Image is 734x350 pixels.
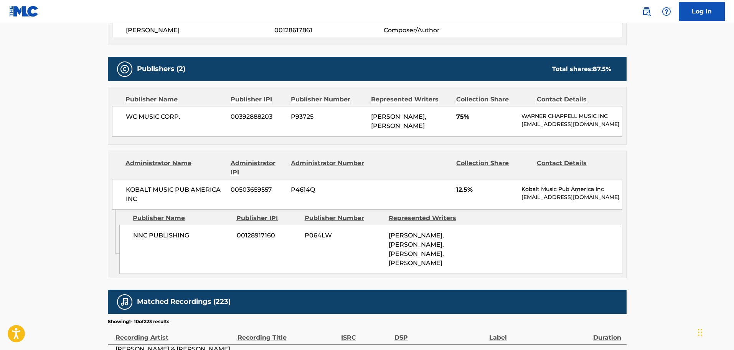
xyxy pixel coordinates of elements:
[137,297,231,306] h5: Matched Recordings (223)
[389,232,444,267] span: [PERSON_NAME], [PERSON_NAME], [PERSON_NAME], [PERSON_NAME]
[389,214,467,223] div: Represented Writers
[133,231,231,240] span: NNC PUBLISHING
[291,185,365,194] span: P4614Q
[341,325,391,342] div: ISRC
[552,65,611,74] div: Total shares:
[305,214,383,223] div: Publisher Number
[456,112,516,121] span: 75%
[125,95,225,104] div: Publisher Name
[108,318,169,325] p: Showing 1 - 10 of 223 results
[521,185,622,193] p: Kobalt Music Pub America Inc
[696,313,734,350] iframe: Chat Widget
[521,193,622,201] p: [EMAIL_ADDRESS][DOMAIN_NAME]
[231,95,285,104] div: Publisher IPI
[394,325,486,342] div: DSP
[133,214,231,223] div: Publisher Name
[126,185,225,204] span: KOBALT MUSIC PUB AMERICA INC
[137,65,185,73] h5: Publishers (2)
[456,95,531,104] div: Collection Share
[231,112,285,121] span: 00392888203
[456,185,516,194] span: 12.5%
[305,231,383,240] span: P064LW
[291,112,365,121] span: P93725
[126,26,275,35] span: [PERSON_NAME]
[642,7,651,16] img: search
[659,4,674,19] div: Help
[679,2,725,21] a: Log In
[120,297,129,307] img: Matched Recordings
[521,112,622,120] p: WARNER CHAPPELL MUSIC INC
[371,113,426,129] span: [PERSON_NAME], [PERSON_NAME]
[231,159,285,177] div: Administrator IPI
[237,231,299,240] span: 00128917160
[236,214,299,223] div: Publisher IPI
[662,7,671,16] img: help
[238,325,337,342] div: Recording Title
[9,6,39,17] img: MLC Logo
[384,26,483,35] span: Composer/Author
[291,95,365,104] div: Publisher Number
[639,4,654,19] a: Public Search
[593,325,623,342] div: Duration
[120,65,129,74] img: Publishers
[593,65,611,73] span: 87.5 %
[371,95,450,104] div: Represented Writers
[231,185,285,194] span: 00503659557
[125,159,225,177] div: Administrator Name
[537,95,611,104] div: Contact Details
[291,159,365,177] div: Administrator Number
[698,321,703,344] div: Drag
[489,325,589,342] div: Label
[126,112,225,121] span: WC MUSIC CORP.
[537,159,611,177] div: Contact Details
[521,120,622,128] p: [EMAIL_ADDRESS][DOMAIN_NAME]
[274,26,383,35] span: 00128617861
[456,159,531,177] div: Collection Share
[115,325,234,342] div: Recording Artist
